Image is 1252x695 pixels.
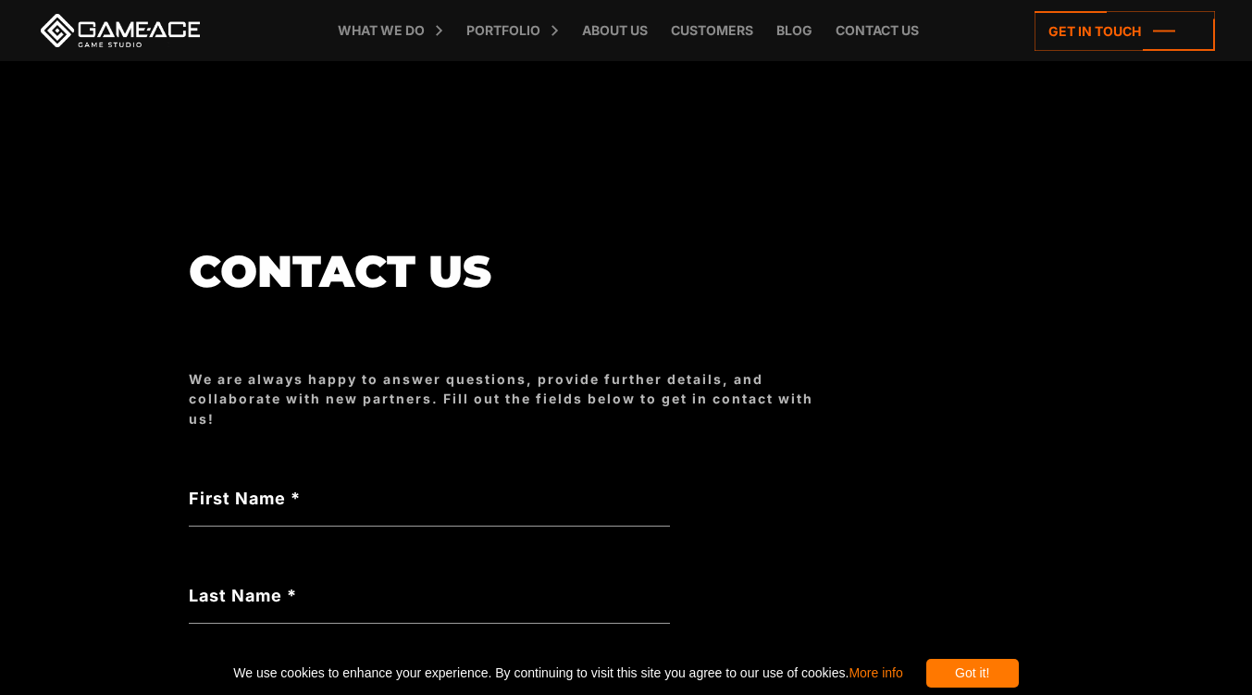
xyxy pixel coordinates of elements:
div: We are always happy to answer questions, provide further details, and collaborate with new partne... [189,369,837,428]
h1: Contact us [189,247,837,295]
span: We use cookies to enhance your experience. By continuing to visit this site you agree to our use ... [233,659,902,688]
label: Last Name * [189,583,670,608]
div: Got it! [926,659,1019,688]
a: Get in touch [1035,11,1215,51]
label: First Name * [189,486,670,511]
a: More info [849,665,902,680]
